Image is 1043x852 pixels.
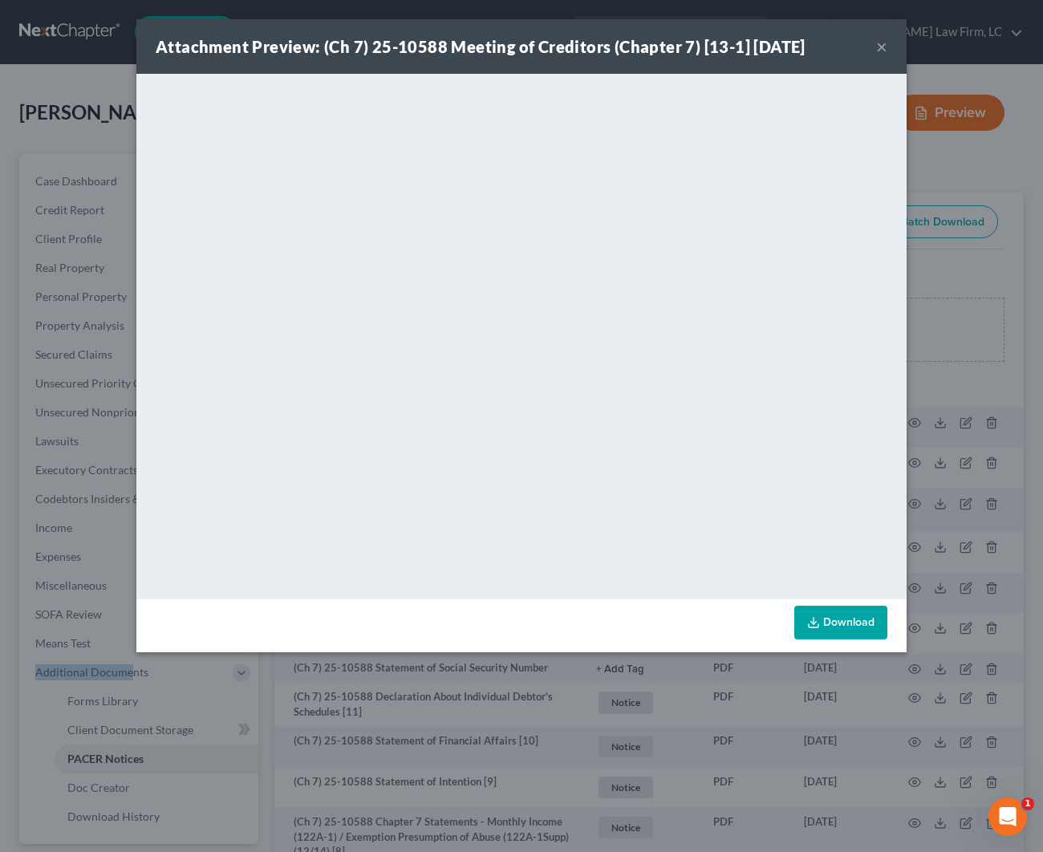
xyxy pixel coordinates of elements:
iframe: <object ng-attr-data='[URL][DOMAIN_NAME]' type='application/pdf' width='100%' height='650px'></ob... [136,74,907,595]
iframe: Intercom live chat [988,797,1027,836]
strong: Attachment Preview: (Ch 7) 25-10588 Meeting of Creditors (Chapter 7) [13-1] [DATE] [156,37,806,56]
span: 1 [1021,797,1034,810]
a: Download [794,606,887,639]
button: × [876,37,887,56]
